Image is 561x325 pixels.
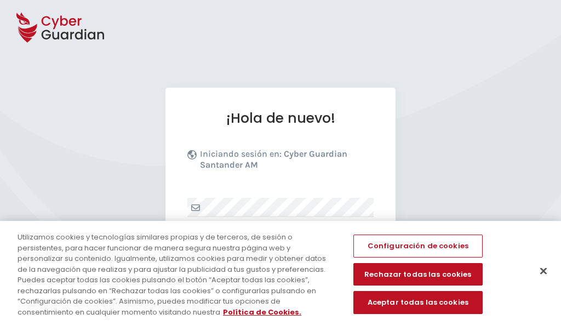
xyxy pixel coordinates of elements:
[200,149,371,176] p: Iniciando sesión en:
[200,149,347,170] b: Cyber Guardian Santander AM
[353,263,483,286] button: Rechazar todas las cookies
[353,235,483,258] button: Configuración de cookies, Abre el cuadro de diálogo del centro de preferencias.
[18,232,336,317] div: Utilizamos cookies y tecnologías similares propias y de terceros, de sesión o persistentes, para ...
[223,307,301,317] a: Más información sobre su privacidad, se abre en una nueva pestaña
[531,259,556,283] button: Cerrar
[187,110,374,127] h1: ¡Hola de nuevo!
[353,291,483,314] button: Aceptar todas las cookies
